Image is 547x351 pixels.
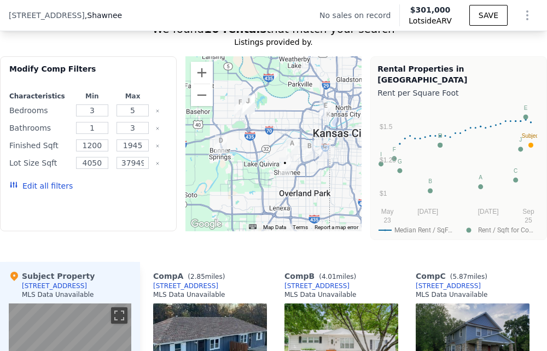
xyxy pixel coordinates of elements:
div: Rent per Square Foot [377,85,540,101]
img: Google [188,217,224,231]
div: Finished Sqft [9,138,69,153]
div: MLS Data Unavailable [416,290,488,299]
button: Clear [155,144,160,148]
a: [STREET_ADDRESS] [284,282,350,290]
text: $1 [380,190,387,197]
text: [DATE] [478,208,499,215]
text: Sep [523,208,535,215]
span: [STREET_ADDRESS] [9,10,85,21]
div: Comp A [153,271,229,282]
div: 222 Emerson Ave [215,135,227,154]
text: Median Rent / SqF… [394,226,452,234]
div: Min [74,92,110,101]
a: Open this area in Google Maps (opens a new window) [188,217,224,231]
span: 4.01 [322,273,336,280]
div: 4202 Pearl St [319,141,331,159]
span: ( miles) [446,273,492,280]
text: D [438,133,442,139]
div: [STREET_ADDRESS] [22,282,87,290]
span: , Shawnee [85,10,122,21]
text: F [393,147,396,153]
div: Max [114,92,150,101]
div: MLS Data Unavailable [22,290,94,299]
text: B [429,178,433,184]
text: I [380,151,382,157]
div: Rental Properties in [GEOGRAPHIC_DATA] [377,63,540,85]
div: 2440 S 53rd Ln [286,138,298,156]
div: Bathrooms [9,120,69,136]
div: Comp C [416,271,492,282]
text: Rent / Sqft for Co… [478,226,533,234]
span: $301,000 [410,5,451,14]
div: 2808 S 25th St [304,141,316,159]
div: MLS Data Unavailable [284,290,357,299]
svg: A chart. [377,101,537,237]
button: SAVE [469,5,508,26]
text: J [520,137,522,143]
div: 2724 Hutton Rd [234,97,246,115]
button: Clear [155,109,160,113]
div: MLS Data Unavailable [153,290,225,299]
span: 2.85 [190,273,205,280]
a: Terms (opens in new tab) [293,224,308,230]
div: Modify Comp Filters [9,63,167,83]
div: Bedrooms [9,103,69,118]
button: Keyboard shortcuts [249,224,257,229]
button: Edit all filters [9,180,73,191]
text: May [381,208,394,215]
text: Subject [522,133,540,139]
button: Map Data [263,224,286,231]
span: Lotside ARV [409,15,451,26]
text: $1.25 [380,156,396,164]
div: Subject Property [9,271,95,282]
a: [STREET_ADDRESS] [153,282,218,290]
div: 9912 Webster Ave [243,95,255,114]
text: C [514,168,517,174]
button: Zoom out [191,84,213,106]
button: Toggle fullscreen view [111,307,127,324]
div: Lot Size Sqft [9,155,69,171]
text: 25 [525,217,533,224]
text: $1.5 [380,123,393,131]
span: 5.87 [452,273,467,280]
button: Zoom in [191,62,213,84]
button: Show Options [516,4,538,26]
text: G [398,159,402,165]
button: Clear [155,126,160,131]
span: ( miles) [315,273,360,280]
a: [STREET_ADDRESS] [416,282,481,290]
button: Clear [155,161,160,166]
span: ( miles) [183,273,229,280]
text: [DATE] [418,208,439,215]
text: A [479,174,483,180]
text: E [524,105,528,111]
div: Comp B [284,271,360,282]
div: No sales on record [319,10,399,21]
text: 23 [384,217,392,224]
div: 11425 W 61st St [279,157,291,176]
a: Report a map error [315,224,358,230]
div: 2063 Springfield Blvd [319,100,331,119]
div: 2818 N 101st St [242,96,254,114]
div: Characteristics [9,92,69,101]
